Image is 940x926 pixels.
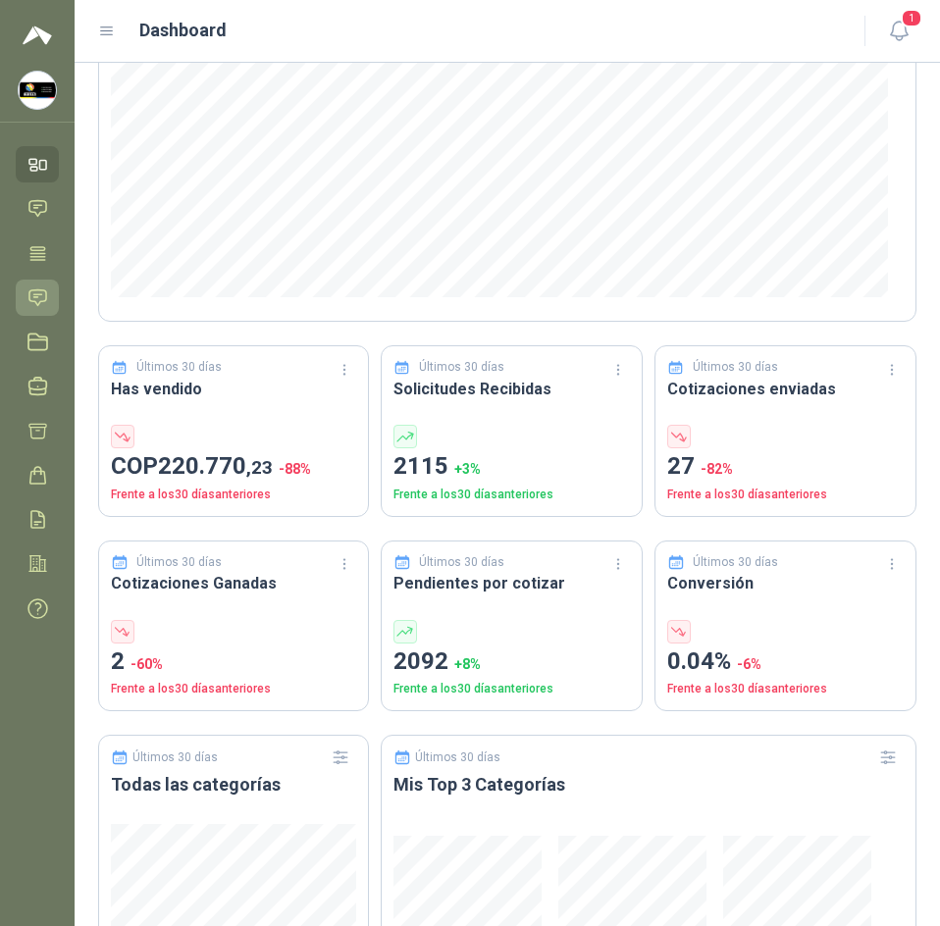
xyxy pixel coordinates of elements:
[139,17,227,44] h1: Dashboard
[246,456,273,479] span: ,23
[111,643,356,681] p: 2
[111,773,356,797] h3: Todas las categorías
[136,358,222,377] p: Últimos 30 días
[111,486,356,504] p: Frente a los 30 días anteriores
[23,24,52,47] img: Logo peakr
[737,656,761,672] span: -6 %
[693,553,778,572] p: Últimos 30 días
[158,452,273,480] span: 220.770
[454,461,481,477] span: + 3 %
[111,571,356,595] h3: Cotizaciones Ganadas
[667,486,904,504] p: Frente a los 30 días anteriores
[701,461,733,477] span: -82 %
[901,9,922,27] span: 1
[279,461,311,477] span: -88 %
[667,448,904,486] p: 27
[667,377,904,401] h3: Cotizaciones enviadas
[111,680,356,698] p: Frente a los 30 días anteriores
[881,14,916,49] button: 1
[454,656,481,672] span: + 8 %
[393,571,630,595] h3: Pendientes por cotizar
[419,553,504,572] p: Últimos 30 días
[132,750,218,764] p: Últimos 30 días
[111,448,356,486] p: COP
[393,377,630,401] h3: Solicitudes Recibidas
[393,680,630,698] p: Frente a los 30 días anteriores
[131,656,163,672] span: -60 %
[111,377,356,401] h3: Has vendido
[393,773,904,797] h3: Mis Top 3 Categorías
[667,571,904,595] h3: Conversión
[415,750,500,764] p: Últimos 30 días
[136,553,222,572] p: Últimos 30 días
[667,643,904,681] p: 0.04%
[419,358,504,377] p: Últimos 30 días
[393,486,630,504] p: Frente a los 30 días anteriores
[393,448,630,486] p: 2115
[693,358,778,377] p: Últimos 30 días
[667,680,904,698] p: Frente a los 30 días anteriores
[393,643,630,681] p: 2092
[19,72,56,109] img: Company Logo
